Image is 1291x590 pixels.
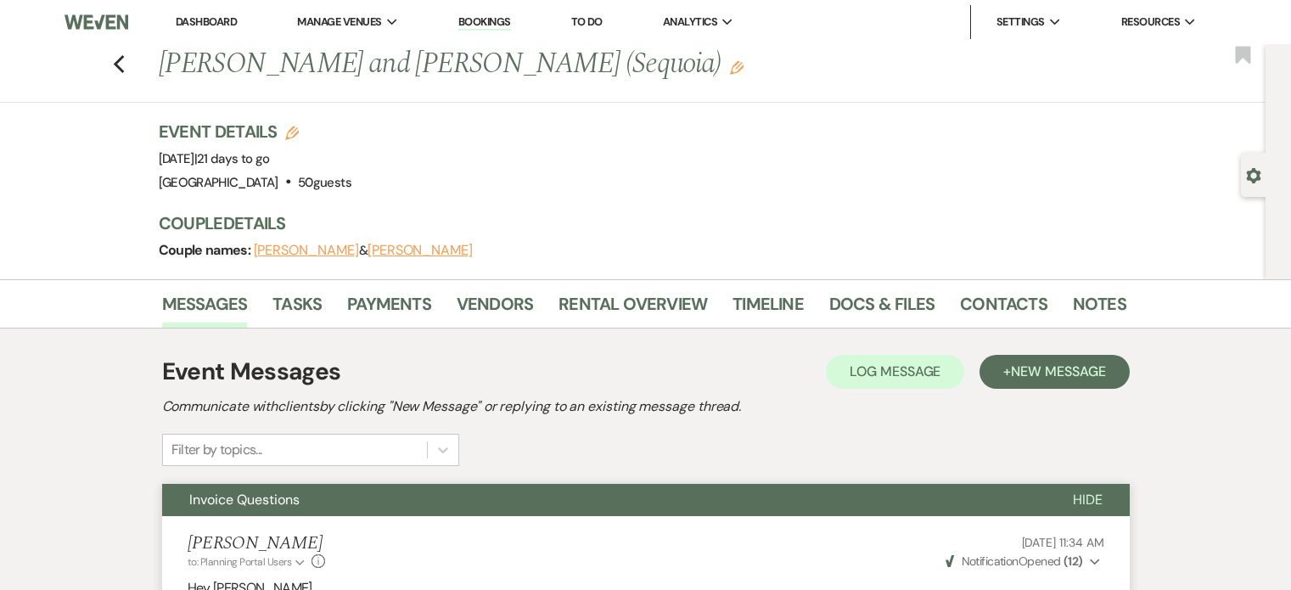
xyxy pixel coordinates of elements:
a: Contacts [960,290,1047,328]
button: Log Message [826,355,964,389]
a: Rental Overview [558,290,707,328]
span: Notification [962,553,1019,569]
span: Analytics [663,14,717,31]
span: & [254,242,473,259]
img: Weven Logo [65,4,128,40]
button: to: Planning Portal Users [188,554,308,570]
span: Opened [946,553,1083,569]
span: to: Planning Portal Users [188,555,292,569]
span: Settings [996,14,1045,31]
button: Hide [1046,484,1130,516]
span: New Message [1011,362,1105,380]
span: [DATE] [159,150,270,167]
span: Couple names: [159,241,254,259]
span: Invoice Questions [189,491,300,509]
h1: [PERSON_NAME] and [PERSON_NAME] (Sequoia) [159,44,919,85]
a: To Do [571,14,603,29]
button: Edit [730,59,744,75]
a: Vendors [457,290,533,328]
a: Tasks [272,290,322,328]
button: [PERSON_NAME] [254,244,359,257]
a: Payments [347,290,431,328]
span: [GEOGRAPHIC_DATA] [159,174,278,191]
h3: Couple Details [159,211,1109,235]
h3: Event Details [159,120,351,143]
strong: ( 12 ) [1064,553,1083,569]
a: Notes [1073,290,1126,328]
span: Hide [1073,491,1103,509]
a: Bookings [458,14,511,31]
span: | [194,150,270,167]
span: 21 days to go [197,150,270,167]
span: Resources [1121,14,1180,31]
span: Manage Venues [297,14,381,31]
button: [PERSON_NAME] [368,244,473,257]
span: 50 guests [298,174,351,191]
span: [DATE] 11:34 AM [1022,535,1104,550]
a: Docs & Files [829,290,935,328]
button: +New Message [979,355,1129,389]
span: Log Message [850,362,940,380]
h5: [PERSON_NAME] [188,533,326,554]
h2: Communicate with clients by clicking "New Message" or replying to an existing message thread. [162,396,1130,417]
div: Filter by topics... [171,440,262,460]
h1: Event Messages [162,354,341,390]
button: NotificationOpened (12) [943,553,1103,570]
a: Messages [162,290,248,328]
a: Timeline [733,290,804,328]
button: Open lead details [1246,166,1261,183]
button: Invoice Questions [162,484,1046,516]
a: Dashboard [176,14,237,29]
